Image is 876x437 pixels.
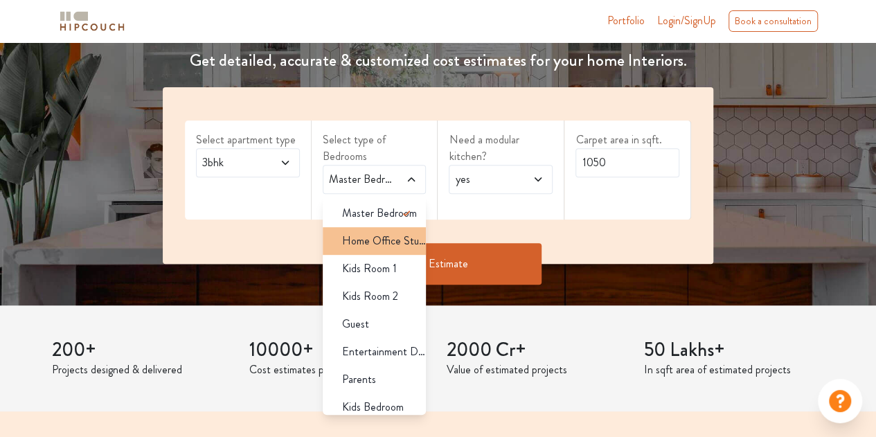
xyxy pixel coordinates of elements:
label: Select type of Bedrooms [323,132,427,165]
a: Portfolio [607,12,645,29]
div: Book a consultation [728,10,818,32]
span: Guest [342,316,369,332]
h3: 10000+ [249,339,430,362]
span: Kids Bedroom [342,399,404,416]
div: select 2 more room(s) [323,194,427,208]
span: logo-horizontal.svg [57,6,127,37]
span: yes [452,171,521,188]
input: Enter area sqft [575,148,679,177]
span: Kids Room 1 [342,260,397,277]
span: Master Bedroom [342,205,417,222]
label: Carpet area in sqft. [575,132,679,148]
span: 3bhk [199,154,268,171]
span: Kids Room 2 [342,288,398,305]
p: Projects designed & delivered [52,362,233,378]
p: In sqft area of estimated projects [644,362,825,378]
label: Need a modular kitchen? [449,132,553,165]
img: logo-horizontal.svg [57,9,127,33]
label: Select apartment type [196,132,300,148]
span: Home Office Study [342,233,427,249]
h3: 2000 Cr+ [447,339,627,362]
span: Login/SignUp [657,12,716,28]
h3: 50 Lakhs+ [644,339,825,362]
h4: Get detailed, accurate & customized cost estimates for your home Interiors. [154,51,722,71]
h3: 200+ [52,339,233,362]
span: Parents [342,371,376,388]
p: Cost estimates provided [249,362,430,378]
span: Entertainment Den [342,344,427,360]
p: Value of estimated projects [447,362,627,378]
span: Master Bedroom [326,171,395,188]
button: Get Estimate [334,243,542,285]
